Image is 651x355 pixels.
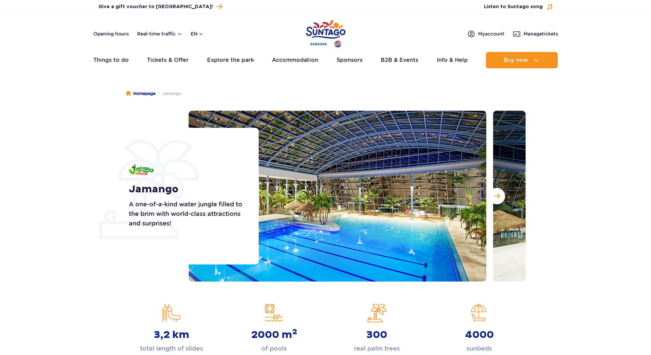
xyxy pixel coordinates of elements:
[272,52,318,68] a: Accommodation
[437,52,468,68] a: Info & Help
[93,52,129,68] a: Things to do
[513,30,558,38] a: Managetickets
[306,17,345,49] a: Park of Poland
[484,3,543,10] span: Listen to Suntago song
[484,3,553,10] button: Listen to Suntago song
[489,188,505,204] button: Next slide
[486,52,558,68] button: Buy now
[292,327,297,337] sup: 2
[98,3,213,10] span: Give a gift voucher to [GEOGRAPHIC_DATA]!
[207,52,254,68] a: Explore the park
[140,344,203,353] p: total length of slides
[191,30,204,37] button: en
[126,90,155,97] a: Homepage
[478,30,504,37] span: My account
[251,329,297,341] strong: 2000 m
[467,30,504,38] a: Myaccount
[366,329,387,341] strong: 300
[261,344,287,353] p: of pools
[98,2,222,11] a: Give a gift voucher to [GEOGRAPHIC_DATA]!
[354,344,400,353] p: real palm trees
[381,52,418,68] a: B2B & Events
[137,31,182,37] button: Real-time traffic
[155,90,181,97] li: Jamango
[154,329,189,341] strong: 3,2 km
[504,57,528,63] span: Buy now
[93,30,129,37] a: Opening hours
[524,30,558,37] span: Manage tickets
[337,52,363,68] a: Sponsors
[147,52,189,68] a: Tickets & Offer
[465,329,494,341] strong: 4000
[129,164,153,175] img: Jamango
[466,344,492,353] p: sunbeds
[129,183,243,195] h1: Jamango
[129,200,243,228] p: A one-of-a-kind water jungle filled to the brim with world-class attractions and surprises!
